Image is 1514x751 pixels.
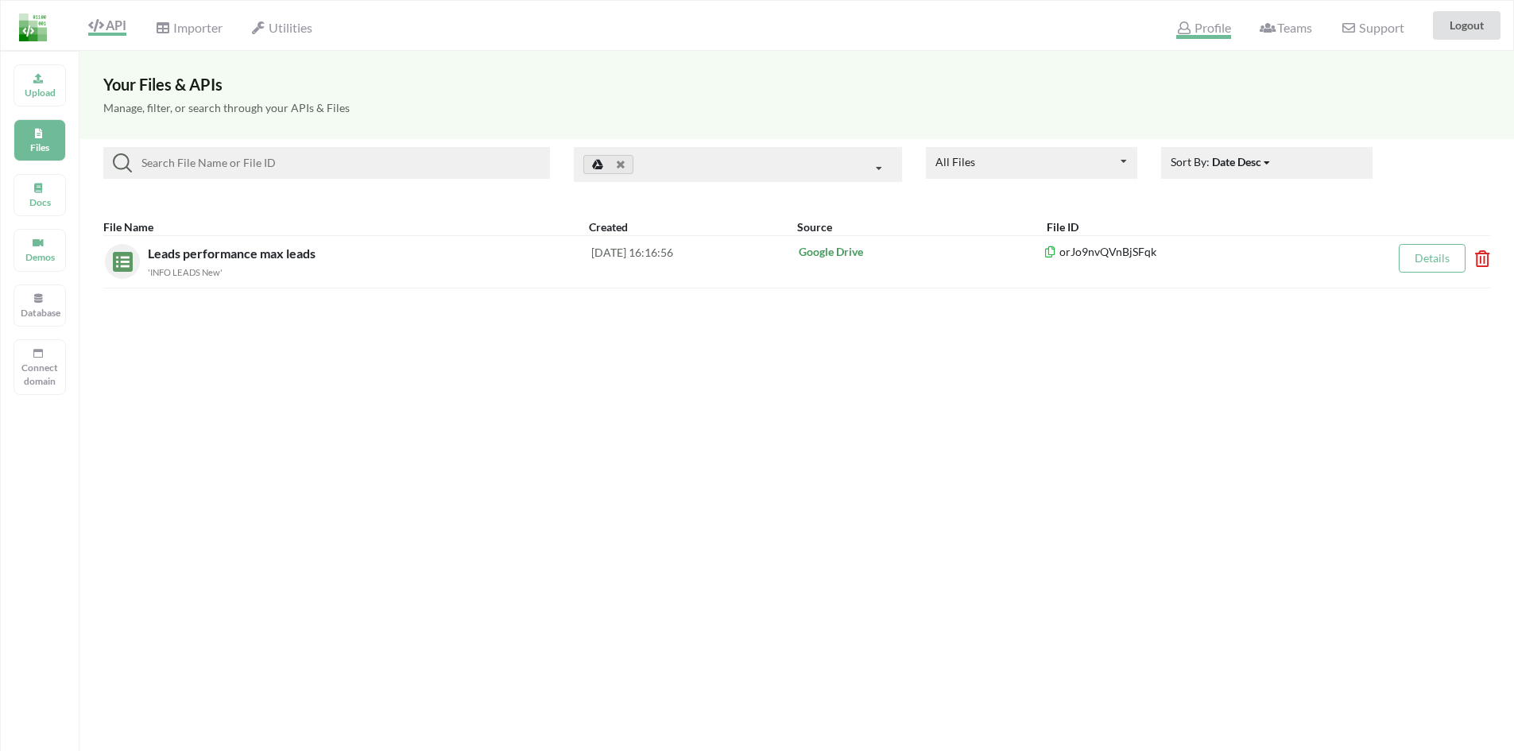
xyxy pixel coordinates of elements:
[19,14,47,41] img: LogoIcon.png
[148,267,223,277] small: 'INFO LEADS New'
[1176,20,1230,39] span: Profile
[155,20,222,35] span: Importer
[113,153,132,172] img: searchIcon.svg
[21,195,59,209] p: Docs
[935,157,975,168] div: All Files
[799,244,1044,260] p: Google Drive
[1399,244,1466,273] button: Details
[132,153,544,172] input: Search File Name or File ID
[1341,21,1404,34] span: Support
[1044,244,1346,260] p: orJo9nvQVnBjSFqk
[148,246,319,261] span: Leads performance max leads
[21,141,59,154] p: Files
[1433,11,1500,40] button: Logout
[251,20,312,35] span: Utilities
[103,220,153,234] b: File Name
[1047,220,1078,234] b: File ID
[21,250,59,264] p: Demos
[1171,155,1272,168] span: Sort By:
[103,102,1490,115] h5: Manage, filter, or search through your APIs & Files
[591,244,797,279] div: [DATE] 16:16:56
[105,244,133,272] img: sheets.7a1b7961.svg
[589,220,628,234] b: Created
[1415,251,1450,265] a: Details
[103,75,1490,94] h3: Your Files & APIs
[88,17,126,33] span: API
[21,86,59,99] p: Upload
[1260,20,1312,35] span: Teams
[21,361,59,388] p: Connect domain
[1212,153,1261,170] div: Date Desc
[797,220,832,234] b: Source
[21,306,59,319] p: Database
